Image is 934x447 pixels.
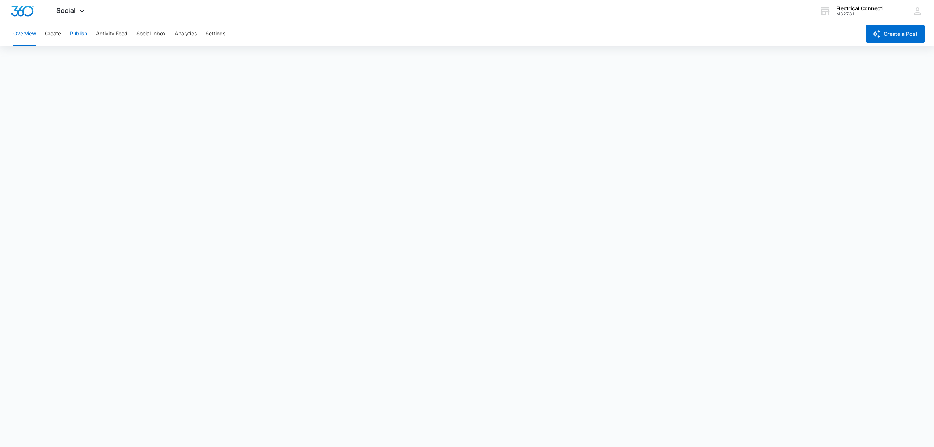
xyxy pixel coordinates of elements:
[45,22,61,46] button: Create
[175,22,197,46] button: Analytics
[206,22,225,46] button: Settings
[70,22,87,46] button: Publish
[13,22,36,46] button: Overview
[96,22,128,46] button: Activity Feed
[866,25,925,43] button: Create a Post
[836,11,890,17] div: account id
[836,6,890,11] div: account name
[136,22,166,46] button: Social Inbox
[56,7,76,14] span: Social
